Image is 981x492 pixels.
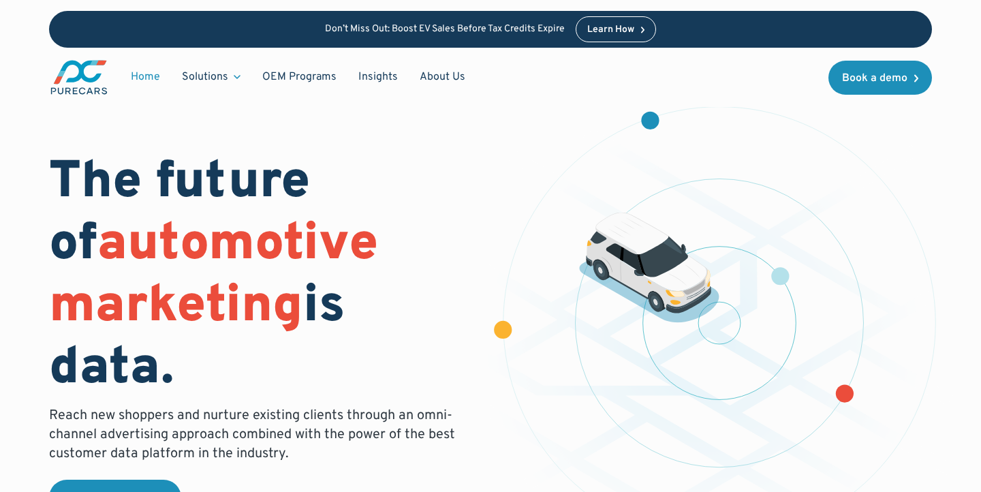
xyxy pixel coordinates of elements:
p: Reach new shoppers and nurture existing clients through an omni-channel advertising approach comb... [49,406,463,463]
div: Book a demo [842,73,907,84]
p: Don’t Miss Out: Boost EV Sales Before Tax Credits Expire [325,24,565,35]
a: About Us [409,64,476,90]
div: Solutions [182,70,228,84]
div: Solutions [171,64,251,90]
a: Insights [347,64,409,90]
img: purecars logo [49,59,109,96]
h1: The future of is data. [49,153,474,401]
a: Home [120,64,171,90]
a: OEM Programs [251,64,347,90]
a: Learn How [576,16,657,42]
div: Learn How [587,25,634,35]
img: illustration of a vehicle [579,212,719,323]
a: main [49,59,109,96]
a: Book a demo [828,61,932,95]
span: automotive marketing [49,213,378,340]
